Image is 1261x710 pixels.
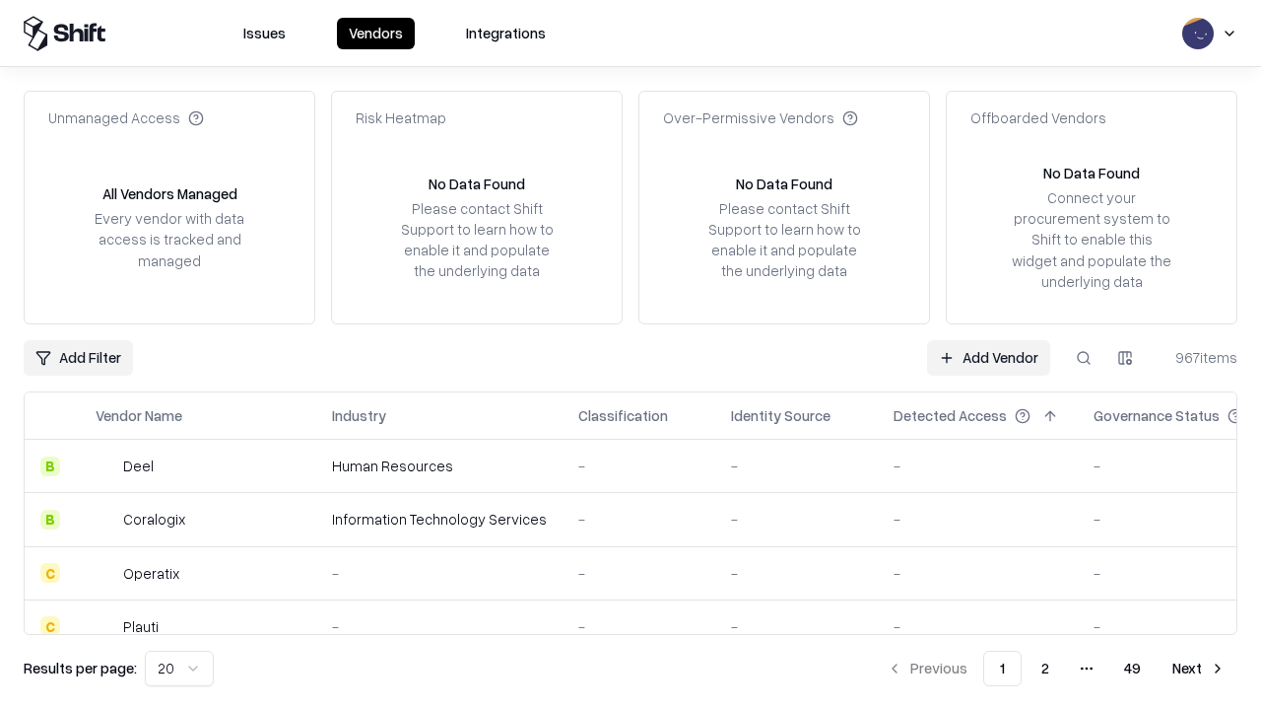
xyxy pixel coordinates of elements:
[970,107,1106,128] div: Offboarded Vendors
[332,456,547,476] div: Human Resources
[40,563,60,583] div: C
[102,183,237,204] div: All Vendors Managed
[578,405,668,426] div: Classification
[96,563,115,583] img: Operatix
[1026,651,1065,686] button: 2
[332,509,547,530] div: Information Technology Services
[731,509,862,530] div: -
[123,456,154,476] div: Deel
[96,457,115,476] img: Deel
[702,198,866,282] div: Please contact Shift Support to learn how to enable it and populate the underlying data
[731,563,862,584] div: -
[663,107,858,128] div: Over-Permissive Vendors
[24,340,133,376] button: Add Filter
[96,616,115,636] img: Plauti
[40,457,60,476] div: B
[1108,651,1157,686] button: 49
[40,510,60,530] div: B
[894,456,1062,476] div: -
[356,107,446,128] div: Risk Heatmap
[454,18,558,49] button: Integrations
[123,563,179,584] div: Operatix
[1159,347,1237,368] div: 967 items
[332,563,547,584] div: -
[395,198,559,282] div: Please contact Shift Support to learn how to enable it and populate the underlying data
[40,616,60,636] div: C
[894,616,1062,637] div: -
[332,616,547,637] div: -
[578,456,699,476] div: -
[332,405,386,426] div: Industry
[123,509,185,530] div: Coralogix
[1043,163,1140,183] div: No Data Found
[232,18,298,49] button: Issues
[731,616,862,637] div: -
[578,616,699,637] div: -
[1094,405,1220,426] div: Governance Status
[736,174,832,194] div: No Data Found
[96,405,182,426] div: Vendor Name
[875,651,1237,686] nav: pagination
[894,563,1062,584] div: -
[578,509,699,530] div: -
[894,509,1062,530] div: -
[578,563,699,584] div: -
[123,616,159,637] div: Plauti
[429,174,525,194] div: No Data Found
[1161,651,1237,686] button: Next
[731,456,862,476] div: -
[24,658,137,678] p: Results per page:
[731,405,830,426] div: Identity Source
[927,340,1050,376] a: Add Vendor
[96,510,115,530] img: Coralogix
[337,18,415,49] button: Vendors
[983,651,1022,686] button: 1
[894,405,1007,426] div: Detected Access
[48,107,204,128] div: Unmanaged Access
[88,208,251,270] div: Every vendor with data access is tracked and managed
[1010,187,1173,292] div: Connect your procurement system to Shift to enable this widget and populate the underlying data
